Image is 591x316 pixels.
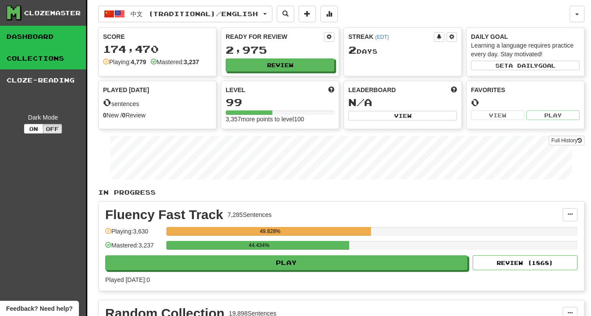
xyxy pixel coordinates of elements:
[226,58,334,72] button: Review
[98,6,272,22] button: 中文 (Traditional)/English
[299,6,316,22] button: Add sentence to collection
[348,86,396,94] span: Leaderboard
[451,86,457,94] span: This week in points, UTC
[103,96,111,108] span: 0
[151,58,199,66] div: Mastered:
[320,6,338,22] button: More stats
[103,44,212,55] div: 174,470
[24,9,81,17] div: Clozemaster
[526,110,580,120] button: Play
[348,45,457,56] div: Day s
[471,41,580,58] div: Learning a language requires practice every day. Stay motivated!
[98,188,584,197] p: In Progress
[471,86,580,94] div: Favorites
[105,255,467,270] button: Play
[103,32,212,41] div: Score
[549,136,584,145] a: Full History
[169,241,349,250] div: 44.434%
[105,208,223,221] div: Fluency Fast Track
[226,45,334,55] div: 2,975
[131,58,146,65] strong: 4,779
[103,111,212,120] div: New / Review
[277,6,294,22] button: Search sentences
[103,97,212,108] div: sentences
[105,227,162,241] div: Playing: 3,630
[375,34,389,40] a: (EDT)
[131,10,258,17] span: 中文 (Traditional) / English
[6,304,72,313] span: Open feedback widget
[169,227,371,236] div: 49.828%
[103,112,107,119] strong: 0
[348,44,357,56] span: 2
[348,111,457,120] button: View
[226,115,334,124] div: 3,357 more points to level 100
[105,276,150,283] span: Played [DATE]: 0
[348,96,372,108] span: N/A
[473,255,577,270] button: Review (1868)
[471,61,580,70] button: Seta dailygoal
[24,124,43,134] button: On
[226,97,334,108] div: 99
[227,210,271,219] div: 7,285 Sentences
[226,32,324,41] div: Ready for Review
[184,58,199,65] strong: 3,237
[7,113,79,122] div: Dark Mode
[122,112,126,119] strong: 0
[103,58,146,66] div: Playing:
[471,110,524,120] button: View
[103,86,149,94] span: Played [DATE]
[105,241,162,255] div: Mastered: 3,237
[328,86,334,94] span: Score more points to level up
[471,97,580,108] div: 0
[43,124,62,134] button: Off
[348,32,434,41] div: Streak
[471,32,580,41] div: Daily Goal
[509,62,538,69] span: a daily
[226,86,245,94] span: Level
